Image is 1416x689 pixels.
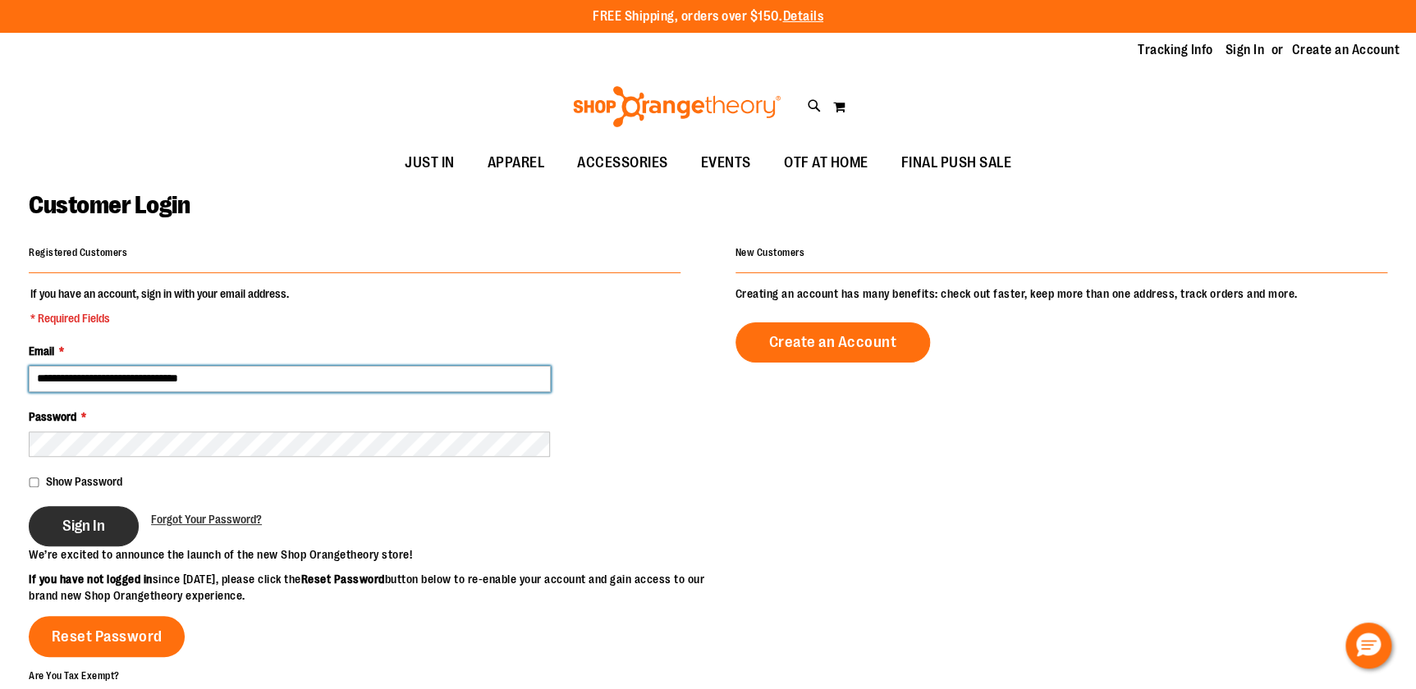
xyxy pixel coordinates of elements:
[29,573,153,586] strong: If you have not logged in
[701,144,751,181] span: EVENTS
[471,144,561,182] a: APPAREL
[768,144,885,182] a: OTF AT HOME
[571,86,783,127] img: Shop Orangetheory
[1226,41,1265,59] a: Sign In
[29,410,76,423] span: Password
[29,191,190,219] span: Customer Login
[29,285,291,326] legend: If you have an account, sign in with your email address.
[884,144,1028,182] a: FINAL PUSH SALE
[29,670,120,682] strong: Are You Tax Exempt?
[735,285,1387,302] p: Creating an account has many benefits: check out faster, keep more than one address, track orders...
[784,144,868,181] span: OTF AT HOME
[29,571,708,604] p: since [DATE], please click the button below to re-enable your account and gain access to our bran...
[29,546,708,563] p: We’re excited to announce the launch of the new Shop Orangetheory store!
[735,247,805,258] strong: New Customers
[488,144,545,181] span: APPAREL
[735,322,931,363] a: Create an Account
[593,7,823,26] p: FREE Shipping, orders over $150.
[388,144,471,182] a: JUST IN
[29,344,54,358] span: Email
[151,511,262,527] a: Forgot Your Password?
[30,310,289,326] span: * Required Fields
[151,513,262,526] span: Forgot Your Password?
[62,517,105,535] span: Sign In
[900,144,1011,181] span: FINAL PUSH SALE
[301,573,385,586] strong: Reset Password
[46,475,122,488] span: Show Password
[29,247,127,258] strong: Registered Customers
[685,144,768,182] a: EVENTS
[29,506,139,546] button: Sign In
[1138,41,1213,59] a: Tracking Info
[1292,41,1400,59] a: Create an Account
[52,627,163,646] span: Reset Password
[769,333,897,351] span: Create an Account
[577,144,668,181] span: ACCESSORIES
[561,144,685,182] a: ACCESSORIES
[782,9,823,24] a: Details
[405,144,455,181] span: JUST IN
[1345,623,1391,668] button: Hello, have a question? Let’s chat.
[29,616,185,657] a: Reset Password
